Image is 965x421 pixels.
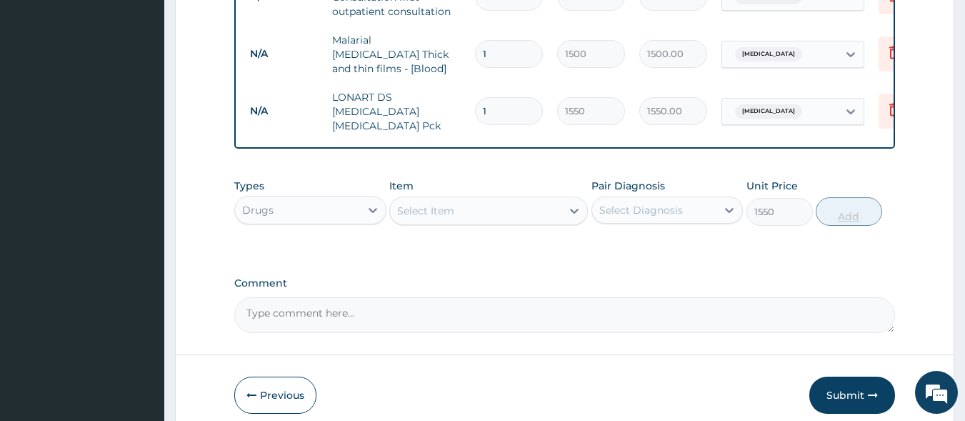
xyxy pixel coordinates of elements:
[746,179,798,193] label: Unit Price
[243,41,325,67] td: N/A
[397,204,454,218] div: Select Item
[242,203,274,217] div: Drugs
[234,377,316,414] button: Previous
[234,7,269,41] div: Minimize live chat window
[74,80,240,99] div: Chat with us now
[325,26,468,83] td: Malarial [MEDICAL_DATA] Thick and thin films - [Blood]
[26,71,58,107] img: d_794563401_company_1708531726252_794563401
[816,197,882,226] button: Add
[809,377,895,414] button: Submit
[591,179,665,193] label: Pair Diagnosis
[735,47,802,61] span: [MEDICAL_DATA]
[389,179,414,193] label: Item
[7,274,272,325] textarea: Type your message and hit 'Enter'
[325,83,468,140] td: LONART DS [MEDICAL_DATA] [MEDICAL_DATA] Pck
[243,98,325,124] td: N/A
[234,277,896,289] label: Comment
[234,180,264,192] label: Types
[599,203,683,217] div: Select Diagnosis
[735,104,802,119] span: [MEDICAL_DATA]
[83,122,197,267] span: We're online!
